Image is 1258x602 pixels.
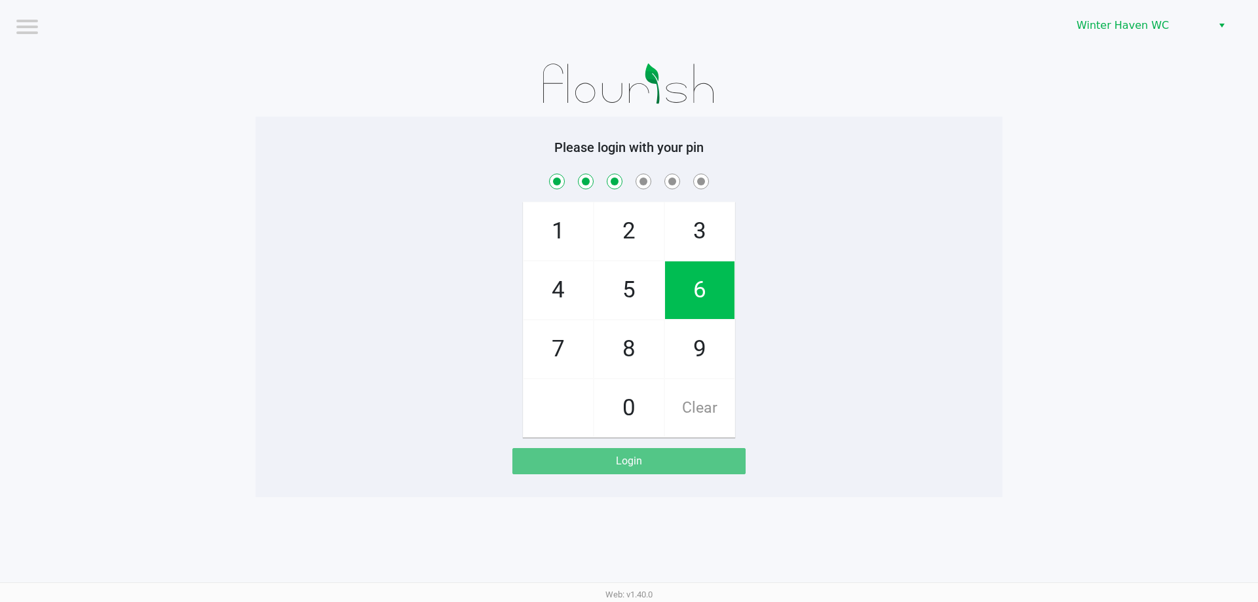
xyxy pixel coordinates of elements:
span: 4 [524,261,593,319]
span: 0 [594,379,664,437]
span: 9 [665,320,734,378]
span: 2 [594,202,664,260]
span: 7 [524,320,593,378]
button: Select [1212,14,1231,37]
span: 8 [594,320,664,378]
span: Web: v1.40.0 [605,590,653,599]
span: 6 [665,261,734,319]
h5: Please login with your pin [265,140,993,155]
span: 3 [665,202,734,260]
span: Clear [665,379,734,437]
span: Winter Haven WC [1077,18,1204,33]
span: 1 [524,202,593,260]
span: 5 [594,261,664,319]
